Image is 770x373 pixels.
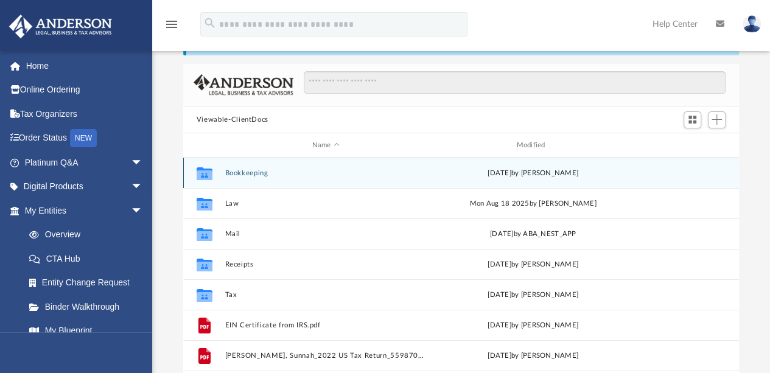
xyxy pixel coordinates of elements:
button: Mail [225,230,427,238]
span: arrow_drop_down [131,198,155,223]
button: Switch to Grid View [684,111,702,128]
button: EIN Certificate from IRS.pdf [225,321,427,329]
button: [PERSON_NAME], Sunnah_2022 US Tax Return_5598703(1).pdf [225,352,427,360]
div: Mon Aug 18 2025 by [PERSON_NAME] [432,198,634,209]
div: [DATE] by [PERSON_NAME] [432,168,634,179]
i: search [203,16,217,30]
a: Binder Walkthrough [17,295,161,319]
button: Receipts [225,260,427,268]
div: [DATE] by [PERSON_NAME] [432,320,634,331]
div: NEW [70,129,97,147]
button: Law [225,200,427,207]
i: menu [164,17,179,32]
div: [DATE] by [PERSON_NAME] [432,350,634,361]
button: Bookkeeping [225,169,427,177]
div: id [189,140,219,151]
input: Search files and folders [304,71,726,94]
div: id [639,140,724,151]
a: Digital Productsarrow_drop_down [9,175,161,199]
button: Viewable-ClientDocs [197,114,268,125]
span: arrow_drop_down [131,175,155,200]
a: menu [164,23,179,32]
a: My Entitiesarrow_drop_down [9,198,161,223]
div: Name [224,140,426,151]
div: [DATE] by [PERSON_NAME] [432,259,634,270]
button: Tax [225,291,427,299]
a: My Blueprint [17,319,155,343]
img: Anderson Advisors Platinum Portal [5,15,116,38]
a: Platinum Q&Aarrow_drop_down [9,150,161,175]
div: [DATE] by ABA_NEST_APP [432,229,634,240]
img: User Pic [743,15,761,33]
a: CTA Hub [17,246,161,271]
a: Home [9,54,161,78]
a: Tax Organizers [9,102,161,126]
button: Add [708,111,726,128]
a: Order StatusNEW [9,126,161,151]
a: Online Ordering [9,78,161,102]
a: Entity Change Request [17,271,161,295]
a: Overview [17,223,161,247]
div: [DATE] by [PERSON_NAME] [432,290,634,301]
span: arrow_drop_down [131,150,155,175]
div: Modified [432,140,634,151]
